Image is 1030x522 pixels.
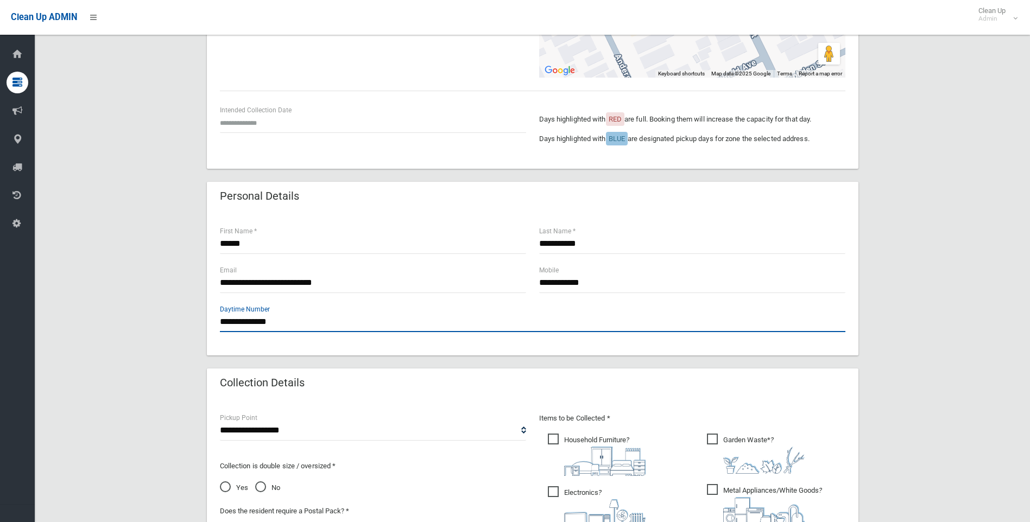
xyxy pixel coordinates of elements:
[220,481,248,494] span: Yes
[548,434,646,476] span: Household Furniture
[711,71,770,77] span: Map data ©2025 Google
[777,71,792,77] a: Terms (opens in new tab)
[564,436,646,476] i: ?
[564,447,646,476] img: aa9efdbe659d29b613fca23ba79d85cb.png
[11,12,77,22] span: Clean Up ADMIN
[207,372,318,393] header: Collection Details
[539,132,845,145] p: Days highlighted with are designated pickup days for zone the selected address.
[539,113,845,126] p: Days highlighted with are full. Booking them will increase the capacity for that day.
[542,63,578,78] a: Open this area in Google Maps (opens a new window)
[818,43,840,65] button: Drag Pegman onto the map to open Street View
[539,412,845,425] p: Items to be Collected *
[220,505,349,518] label: Does the resident require a Postal Pack? *
[542,63,578,78] img: Google
[723,447,805,474] img: 4fd8a5c772b2c999c83690221e5242e0.png
[973,7,1016,23] span: Clean Up
[978,15,1006,23] small: Admin
[220,460,526,473] p: Collection is double size / oversized *
[609,135,625,143] span: BLUE
[255,481,280,494] span: No
[609,115,622,123] span: RED
[658,70,705,78] button: Keyboard shortcuts
[723,436,805,474] i: ?
[707,434,805,474] span: Garden Waste*
[799,71,842,77] a: Report a map error
[207,186,312,207] header: Personal Details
